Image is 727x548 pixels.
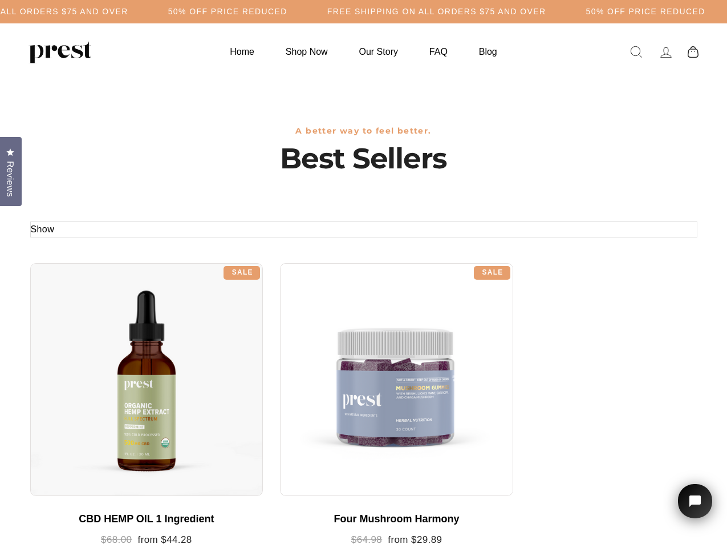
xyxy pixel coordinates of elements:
[30,142,697,176] h1: Best Sellers
[30,126,697,136] h3: A better way to feel better.
[3,161,18,197] span: Reviews
[474,266,510,280] div: Sale
[31,222,55,237] button: Show
[351,534,382,545] span: $64.98
[168,7,287,17] h5: 50% OFF PRICE REDUCED
[42,534,252,546] div: from $44.28
[101,534,132,545] span: $68.00
[586,7,705,17] h5: 50% OFF PRICE REDUCED
[345,41,412,63] a: Our Story
[216,41,269,63] a: Home
[29,41,91,63] img: PREST ORGANICS
[291,513,502,526] div: Four Mushroom Harmony
[216,41,511,63] ul: Primary
[327,7,546,17] h5: Free Shipping on all orders $75 and over
[415,41,462,63] a: FAQ
[663,468,727,548] iframe: Tidio Chat
[291,534,502,546] div: from $29.89
[42,513,252,526] div: CBD HEMP OIL 1 Ingredient
[224,266,260,280] div: Sale
[271,41,342,63] a: Shop Now
[465,41,511,63] a: Blog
